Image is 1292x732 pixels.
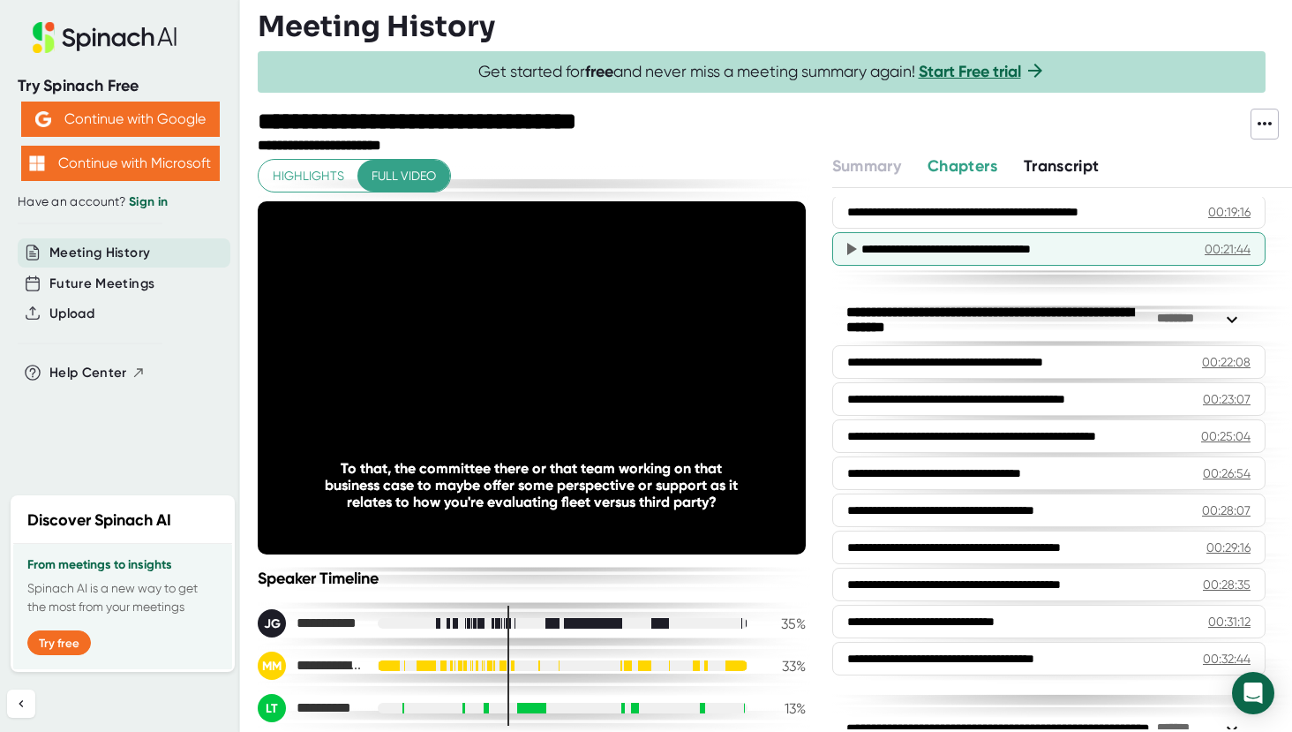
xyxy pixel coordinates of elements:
[27,509,171,532] h2: Discover Spinach AI
[1206,539,1251,556] div: 00:29:16
[928,155,997,178] button: Chapters
[18,76,222,96] div: Try Spinach Free
[478,62,1046,82] span: Get started for and never miss a meeting summary again!
[1201,427,1251,445] div: 00:25:04
[258,609,286,638] div: JG
[312,460,751,510] div: To that, the committee there or that team working on that business case to maybe offer some persp...
[1205,240,1251,258] div: 00:21:44
[928,156,997,176] span: Chapters
[27,630,91,655] button: Try free
[832,155,901,178] button: Summary
[7,690,35,718] button: Collapse sidebar
[21,146,220,181] button: Continue with Microsoft
[49,363,146,383] button: Help Center
[1208,613,1251,630] div: 00:31:12
[49,304,94,324] button: Upload
[49,274,154,294] button: Future Meetings
[258,652,364,680] div: Marcos Sanchez Munoz
[49,363,127,383] span: Help Center
[258,569,806,588] div: Speaker Timeline
[258,609,364,638] div: James Grant
[762,615,806,632] div: 35 %
[585,62,613,81] b: free
[1208,203,1251,221] div: 00:19:16
[357,160,450,192] button: Full video
[1202,353,1251,371] div: 00:22:08
[35,111,51,127] img: Aehbyd4JwY73AAAAAElFTkSuQmCC
[273,165,344,187] span: Highlights
[1232,672,1274,714] div: Open Intercom Messenger
[762,700,806,717] div: 13 %
[27,579,218,616] p: Spinach AI is a new way to get the most from your meetings
[1024,156,1100,176] span: Transcript
[372,165,436,187] span: Full video
[49,243,150,263] button: Meeting History
[129,194,168,209] a: Sign in
[18,194,222,210] div: Have an account?
[258,652,286,680] div: MM
[1202,502,1251,519] div: 00:28:07
[919,62,1021,81] a: Start Free trial
[258,10,495,43] h3: Meeting History
[259,160,358,192] button: Highlights
[762,658,806,675] div: 33 %
[1203,650,1251,668] div: 00:32:44
[1203,576,1251,593] div: 00:28:35
[258,694,286,722] div: LT
[832,156,901,176] span: Summary
[27,558,218,572] h3: From meetings to insights
[21,102,220,137] button: Continue with Google
[1024,155,1100,178] button: Transcript
[1203,390,1251,408] div: 00:23:07
[1203,464,1251,482] div: 00:26:54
